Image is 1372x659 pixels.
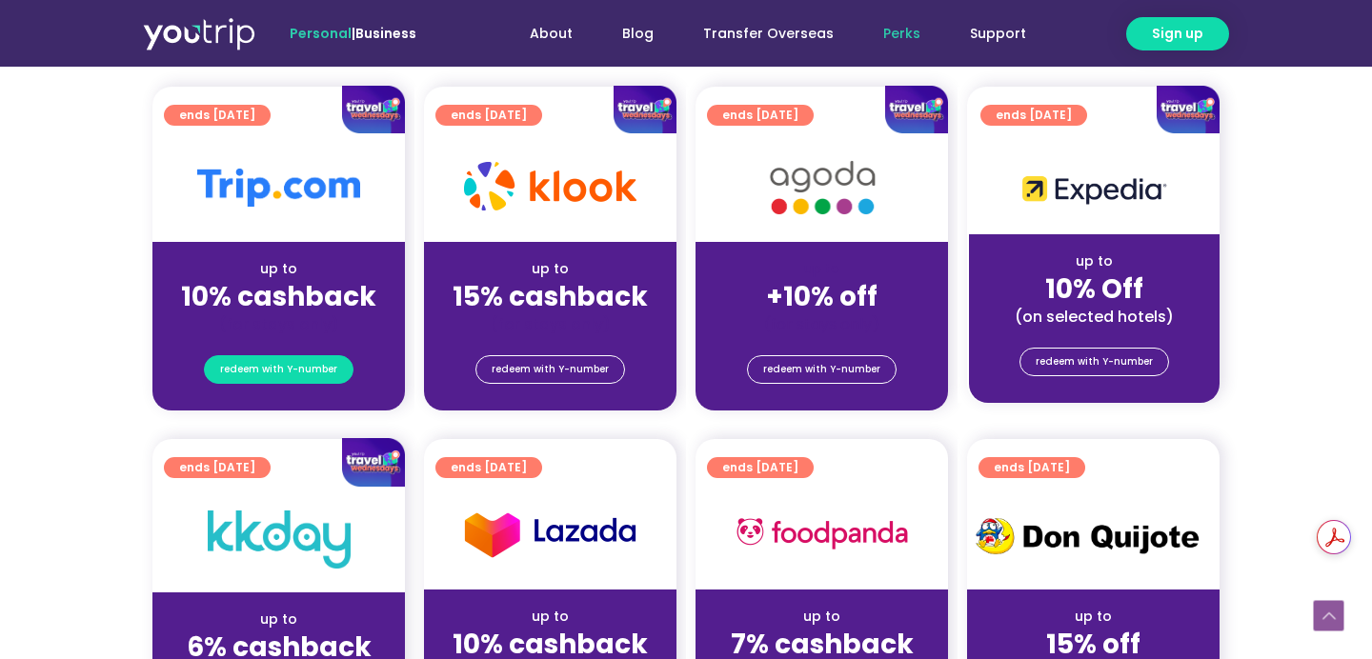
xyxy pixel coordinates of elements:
[439,259,661,279] div: up to
[475,355,625,384] a: redeem with Y-number
[355,24,416,43] a: Business
[468,16,1051,51] nav: Menu
[505,16,597,51] a: About
[597,16,678,51] a: Blog
[979,457,1085,478] a: ends [DATE]
[290,24,352,43] span: Personal
[439,314,661,334] div: (for stays only)
[804,259,839,278] span: up to
[1152,24,1203,44] span: Sign up
[711,607,933,627] div: up to
[747,355,897,384] a: redeem with Y-number
[711,314,933,334] div: (for stays only)
[168,609,390,629] div: up to
[1036,349,1153,375] span: redeem with Y-number
[763,356,880,383] span: redeem with Y-number
[984,307,1204,327] div: (on selected hotels)
[453,278,648,315] strong: 15% cashback
[858,16,945,51] a: Perks
[168,314,390,334] div: (for stays only)
[766,278,878,315] strong: +10% off
[1045,270,1143,308] strong: 10% Off
[439,607,661,627] div: up to
[982,607,1204,627] div: up to
[290,24,416,43] span: |
[1019,348,1169,376] a: redeem with Y-number
[1126,17,1229,50] a: Sign up
[492,356,609,383] span: redeem with Y-number
[994,457,1070,478] span: ends [DATE]
[451,457,527,478] span: ends [DATE]
[435,457,542,478] a: ends [DATE]
[945,16,1051,51] a: Support
[984,251,1204,271] div: up to
[220,356,337,383] span: redeem with Y-number
[722,457,798,478] span: ends [DATE]
[204,355,353,384] a: redeem with Y-number
[168,259,390,279] div: up to
[707,457,814,478] a: ends [DATE]
[181,278,376,315] strong: 10% cashback
[678,16,858,51] a: Transfer Overseas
